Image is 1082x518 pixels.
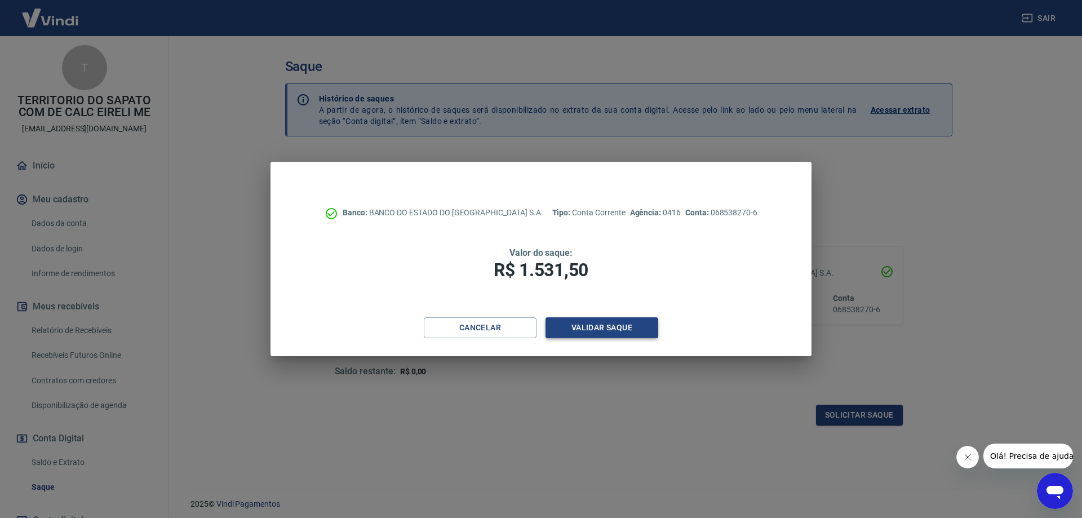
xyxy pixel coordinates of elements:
[7,8,95,17] span: Olá! Precisa de ajuda?
[546,317,658,338] button: Validar saque
[552,207,626,219] p: Conta Corrente
[509,247,573,258] span: Valor do saque:
[424,317,536,338] button: Cancelar
[1037,473,1073,509] iframe: Botão para abrir a janela de mensagens
[685,207,757,219] p: 068538270-6
[343,208,369,217] span: Banco:
[630,208,663,217] span: Agência:
[552,208,573,217] span: Tipo:
[343,207,543,219] p: BANCO DO ESTADO DO [GEOGRAPHIC_DATA] S.A.
[983,444,1073,468] iframe: Mensagem da empresa
[630,207,681,219] p: 0416
[685,208,711,217] span: Conta:
[494,259,588,281] span: R$ 1.531,50
[956,446,979,468] iframe: Fechar mensagem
